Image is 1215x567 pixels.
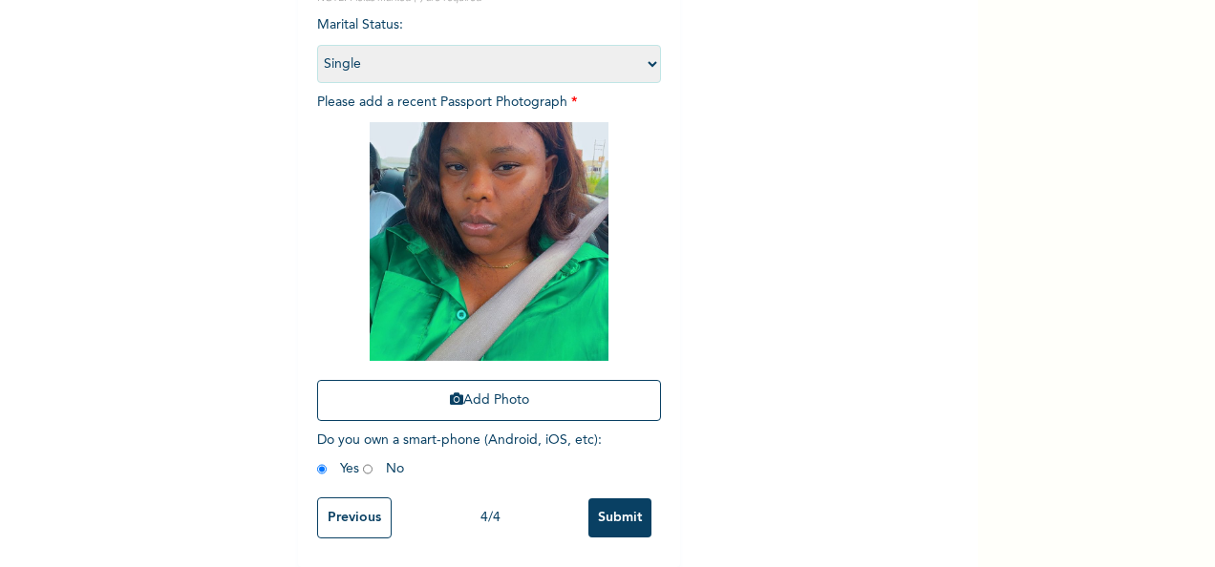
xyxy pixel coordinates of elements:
div: 4 / 4 [392,508,588,528]
input: Submit [588,498,651,537]
span: Please add a recent Passport Photograph [317,95,661,430]
input: Previous [317,497,392,538]
button: Add Photo [317,380,661,421]
img: Crop [370,122,608,361]
span: Marital Status : [317,18,661,71]
span: Do you own a smart-phone (Android, iOS, etc) : Yes No [317,433,602,475]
